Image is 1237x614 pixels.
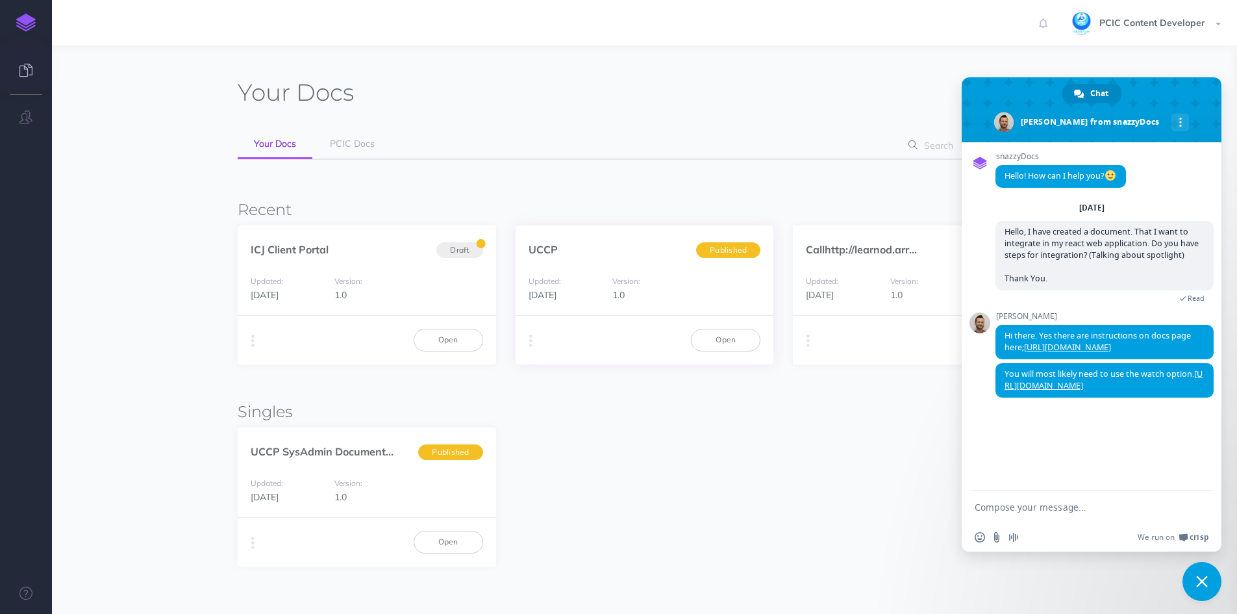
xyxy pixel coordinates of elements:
[251,243,329,256] a: ICJ Client Portal
[995,312,1214,321] span: [PERSON_NAME]
[1182,562,1221,601] div: Close chat
[1138,532,1175,543] span: We run on
[1005,170,1117,181] span: Hello! How can I help you?
[330,138,375,149] span: PCIC Docs
[995,152,1126,161] span: snazzyDocs
[238,403,1051,420] h3: Singles
[612,289,625,301] span: 1.0
[251,276,283,286] small: Updated:
[890,276,918,286] small: Version:
[1171,114,1189,131] div: More channels
[975,532,985,543] span: Insert an emoji
[1008,532,1019,543] span: Audio message
[806,243,917,256] a: Callhttp://learnod.arr...
[529,332,532,350] i: More actions
[920,134,1031,157] input: Search
[251,289,279,301] span: [DATE]
[806,276,838,286] small: Updated:
[691,329,760,351] a: Open
[806,332,810,350] i: More actions
[1005,330,1191,353] span: Hi there. Yes there are instructions on docs page here;
[1070,12,1093,35] img: dRQN1hrEG1J5t3n3qbq3RfHNZNloSxXOgySS45Hu.jpg
[890,289,903,301] span: 1.0
[992,532,1002,543] span: Send a file
[1062,84,1121,103] div: Chat
[16,14,36,32] img: logo-mark.svg
[251,491,279,503] span: [DATE]
[238,78,354,107] h1: Docs
[1188,294,1205,303] span: Read
[529,243,558,256] a: UCCP
[334,491,347,503] span: 1.0
[1005,226,1199,284] span: Hello, I have created a document. That I want to integrate in my react web application. Do you ha...
[1090,84,1108,103] span: Chat
[1079,204,1105,212] div: [DATE]
[1024,342,1111,353] a: [URL][DOMAIN_NAME]
[529,276,561,286] small: Updated:
[414,329,483,351] a: Open
[334,276,362,286] small: Version:
[1138,532,1208,543] a: We run onCrisp
[251,534,255,552] i: More actions
[334,478,362,488] small: Version:
[806,289,834,301] span: [DATE]
[1005,368,1203,391] a: [URL][DOMAIN_NAME]
[251,478,283,488] small: Updated:
[1005,368,1203,391] span: You will most likely need to use the watch option.
[238,201,1051,218] h3: Recent
[414,531,483,553] a: Open
[251,332,255,350] i: More actions
[975,502,1180,513] textarea: Compose your message...
[314,130,391,159] a: PCIC Docs
[612,276,640,286] small: Version:
[251,445,394,458] a: UCCP SysAdmin Document...
[238,130,312,159] a: Your Docs
[529,289,556,301] span: [DATE]
[1190,532,1208,543] span: Crisp
[1093,17,1212,29] span: PCIC Content Developer
[254,138,296,149] span: Your Docs
[334,289,347,301] span: 1.0
[238,78,290,107] span: Your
